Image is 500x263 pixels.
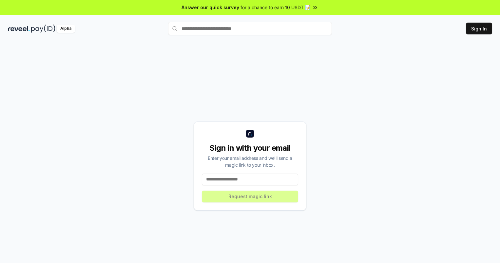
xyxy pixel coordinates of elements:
img: logo_small [246,130,254,138]
div: Sign in with your email [202,143,298,153]
span: for a chance to earn 10 USDT 📝 [240,4,311,11]
img: reveel_dark [8,25,30,33]
div: Alpha [57,25,75,33]
div: Enter your email address and we’ll send a magic link to your inbox. [202,155,298,168]
img: pay_id [31,25,55,33]
span: Answer our quick survey [182,4,239,11]
button: Sign In [466,23,492,34]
